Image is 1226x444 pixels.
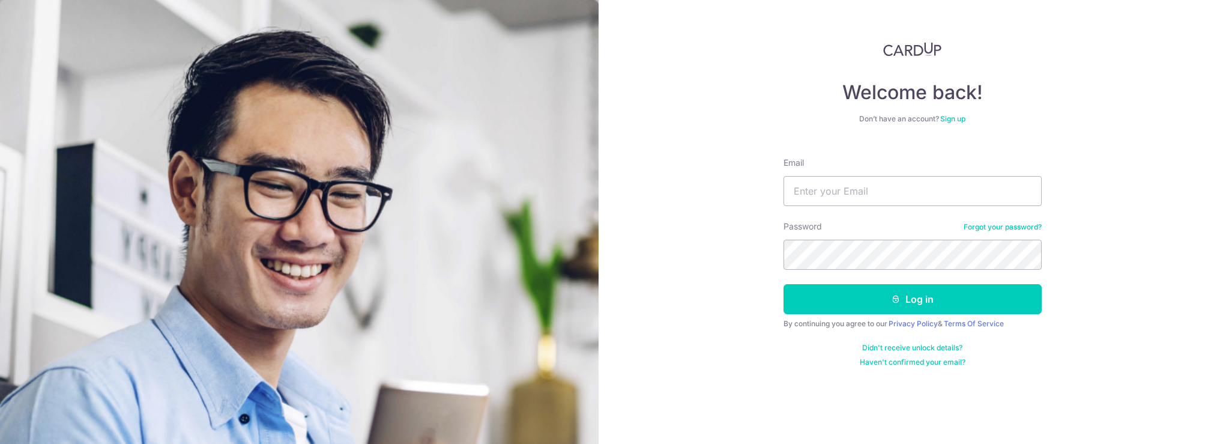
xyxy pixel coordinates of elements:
[784,284,1042,314] button: Log in
[784,220,822,233] label: Password
[889,319,938,328] a: Privacy Policy
[784,319,1042,329] div: By continuing you agree to our &
[784,157,804,169] label: Email
[784,176,1042,206] input: Enter your Email
[883,42,942,56] img: CardUp Logo
[862,343,962,353] a: Didn't receive unlock details?
[784,114,1042,124] div: Don’t have an account?
[944,319,1004,328] a: Terms Of Service
[964,222,1042,232] a: Forgot your password?
[784,81,1042,105] h4: Welcome back!
[940,114,965,123] a: Sign up
[860,357,965,367] a: Haven't confirmed your email?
